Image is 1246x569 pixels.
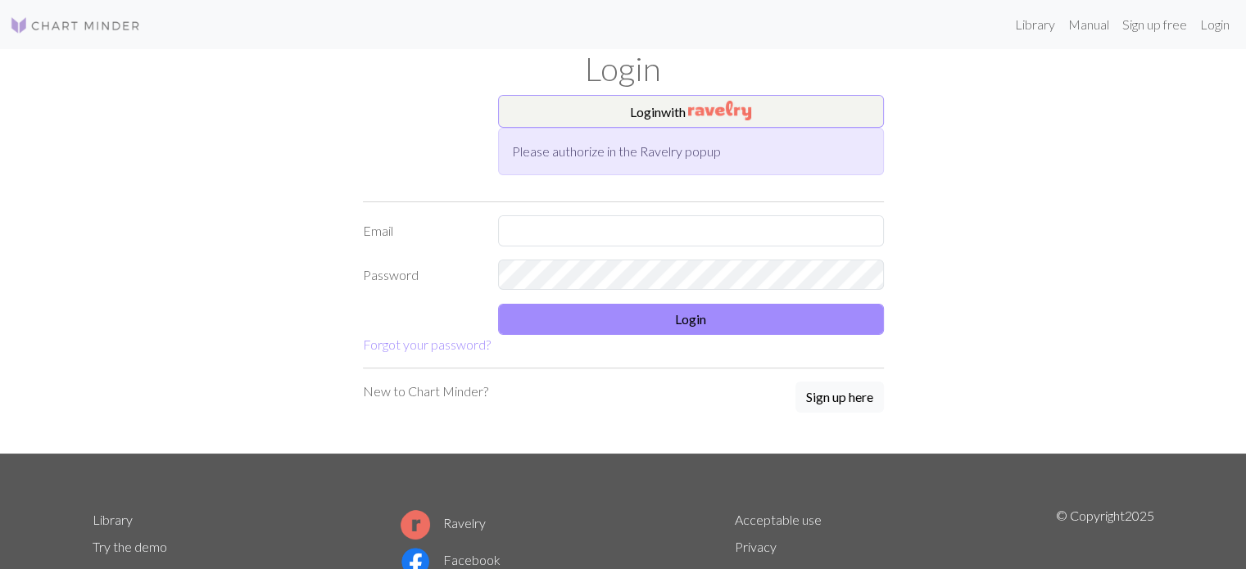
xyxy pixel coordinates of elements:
a: Sign up here [795,382,884,414]
a: Facebook [401,552,501,567]
button: Loginwith [498,95,884,128]
img: Logo [10,16,141,35]
label: Email [353,215,488,246]
div: Please authorize in the Ravelry popup [498,128,884,175]
a: Privacy [735,539,777,554]
button: Login [498,304,884,335]
a: Ravelry [401,515,486,531]
a: Forgot your password? [363,336,491,352]
p: New to Chart Minder? [363,382,488,401]
img: Ravelry [688,101,751,120]
a: Login [1194,8,1236,41]
button: Sign up here [795,382,884,413]
a: Library [1008,8,1062,41]
a: Try the demo [93,539,167,554]
img: Ravelry logo [401,510,430,540]
a: Acceptable use [735,512,822,527]
label: Password [353,260,488,291]
h1: Login [83,49,1164,88]
a: Manual [1062,8,1116,41]
a: Sign up free [1116,8,1194,41]
a: Library [93,512,133,527]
